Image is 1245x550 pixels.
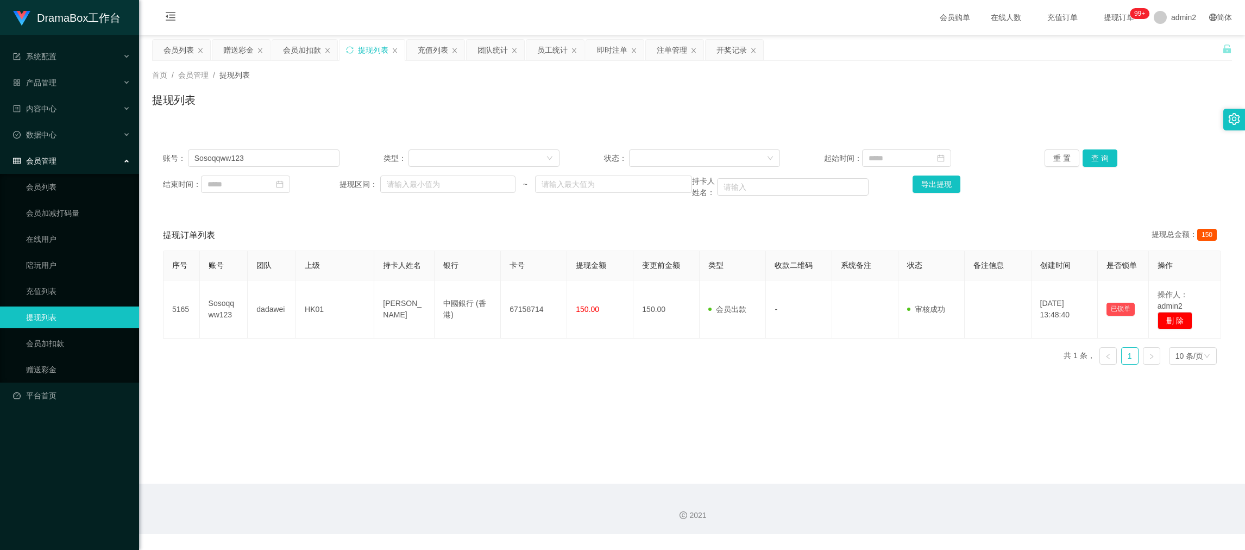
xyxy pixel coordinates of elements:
[717,178,869,196] input: 请输入
[257,47,263,54] i: 图标: close
[576,305,599,314] span: 150.00
[26,254,130,276] a: 陪玩用户
[152,92,196,108] h1: 提现列表
[13,157,21,165] i: 图标: table
[13,157,56,165] span: 会员管理
[510,261,525,270] span: 卡号
[248,280,296,339] td: dadawei
[1228,113,1240,125] i: 图标: setting
[213,71,215,79] span: /
[576,261,606,270] span: 提现金额
[1152,229,1221,242] div: 提现总金额：
[1083,149,1117,167] button: 查 询
[13,130,56,139] span: 数据中心
[1098,14,1140,21] span: 提现订单
[642,261,680,270] span: 变更前金额
[1204,353,1210,360] i: 图标: down
[537,40,568,60] div: 员工统计
[1099,347,1117,365] li: 上一页
[383,153,408,164] span: 类型：
[164,280,200,339] td: 5165
[716,40,747,60] div: 开奖记录
[515,179,535,190] span: ~
[535,176,692,193] input: 请输入最大值为
[477,40,508,60] div: 团队统计
[631,47,637,54] i: 图标: close
[1158,312,1192,329] button: 删 除
[13,385,130,407] a: 图标: dashboard平台首页
[13,13,121,22] a: DramaBox工作台
[13,79,21,86] i: 图标: appstore-o
[13,53,21,60] i: 图标: form
[913,176,960,193] button: 导出提现
[708,305,746,314] span: 会员出款
[511,47,518,54] i: 图标: close
[13,11,30,26] img: logo.9652507e.png
[597,40,627,60] div: 即时注单
[841,261,871,270] span: 系统备注
[219,71,250,79] span: 提现列表
[1106,261,1137,270] span: 是否锁单
[1143,347,1160,365] li: 下一页
[435,280,501,339] td: 中國銀行 (香港)
[178,71,209,79] span: 会员管理
[775,305,777,314] span: -
[1105,353,1111,360] i: 图标: left
[443,261,458,270] span: 银行
[305,261,320,270] span: 上级
[200,280,248,339] td: Sosoqqww123
[692,176,717,198] span: 持卡人姓名：
[1222,44,1232,54] i: 图标: unlock
[197,47,204,54] i: 图标: close
[13,52,56,61] span: 系统配置
[209,261,224,270] span: 账号
[824,153,862,164] span: 起始时间：
[13,104,56,113] span: 内容中心
[1158,261,1173,270] span: 操作
[680,511,687,519] i: 图标: copyright
[148,510,1236,521] div: 2021
[13,105,21,112] i: 图标: profile
[1175,348,1203,364] div: 10 条/页
[1148,353,1155,360] i: 图标: right
[451,47,458,54] i: 图标: close
[256,261,272,270] span: 团队
[26,307,130,328] a: 提现列表
[339,179,380,190] span: 提现区间：
[418,40,448,60] div: 充值列表
[346,46,354,54] i: 图标: sync
[1158,290,1188,310] span: 操作人：admin2
[690,47,697,54] i: 图标: close
[172,261,187,270] span: 序号
[767,155,774,162] i: 图标: down
[163,153,188,164] span: 账号：
[13,78,56,87] span: 产品管理
[37,1,121,35] h1: DramaBox工作台
[26,333,130,354] a: 会员加扣款
[775,261,813,270] span: 收款二维码
[633,280,700,339] td: 150.00
[708,261,724,270] span: 类型
[1121,347,1139,365] li: 1
[1197,229,1217,241] span: 150
[374,280,435,339] td: [PERSON_NAME]
[26,359,130,380] a: 赠送彩金
[1045,149,1079,167] button: 重 置
[501,280,567,339] td: 67158714
[383,261,421,270] span: 持卡人姓名
[1106,303,1135,316] button: 已锁单
[657,40,687,60] div: 注单管理
[223,40,254,60] div: 赠送彩金
[973,261,1004,270] span: 备注信息
[1040,261,1071,270] span: 创建时间
[907,261,922,270] span: 状态
[392,47,398,54] i: 图标: close
[1064,347,1095,365] li: 共 1 条，
[546,155,553,162] i: 图标: down
[937,154,945,162] i: 图标: calendar
[296,280,374,339] td: HK01
[163,179,201,190] span: 结束时间：
[380,176,516,193] input: 请输入最小值为
[164,40,194,60] div: 会员列表
[1122,348,1138,364] a: 1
